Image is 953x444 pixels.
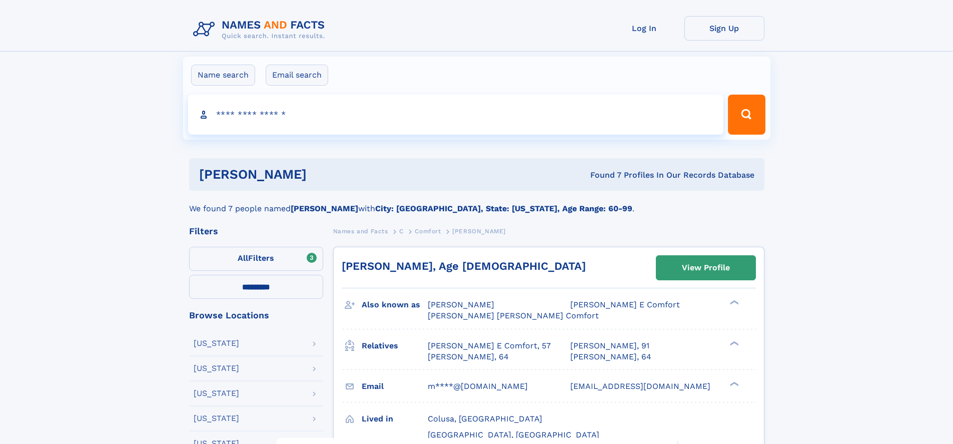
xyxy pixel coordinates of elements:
[266,65,328,86] label: Email search
[570,340,649,351] a: [PERSON_NAME], 91
[375,204,632,213] b: City: [GEOGRAPHIC_DATA], State: [US_STATE], Age Range: 60-99
[362,378,428,395] h3: Email
[428,311,599,320] span: [PERSON_NAME] [PERSON_NAME] Comfort
[728,95,765,135] button: Search Button
[399,225,404,237] a: C
[189,191,764,215] div: We found 7 people named with .
[199,168,449,181] h1: [PERSON_NAME]
[448,170,754,181] div: Found 7 Profiles In Our Records Database
[189,247,323,271] label: Filters
[238,253,248,263] span: All
[656,256,755,280] a: View Profile
[682,256,730,279] div: View Profile
[452,228,506,235] span: [PERSON_NAME]
[189,16,333,43] img: Logo Names and Facts
[189,227,323,236] div: Filters
[428,351,509,362] a: [PERSON_NAME], 64
[191,65,255,86] label: Name search
[604,16,684,41] a: Log In
[727,340,739,346] div: ❯
[727,299,739,306] div: ❯
[399,228,404,235] span: C
[428,430,599,439] span: [GEOGRAPHIC_DATA], [GEOGRAPHIC_DATA]
[362,337,428,354] h3: Relatives
[428,340,551,351] a: [PERSON_NAME] E Comfort, 57
[194,389,239,397] div: [US_STATE]
[194,364,239,372] div: [US_STATE]
[194,414,239,422] div: [US_STATE]
[570,351,651,362] a: [PERSON_NAME], 64
[342,260,586,272] a: [PERSON_NAME], Age [DEMOGRAPHIC_DATA]
[727,380,739,387] div: ❯
[362,296,428,313] h3: Also known as
[570,381,710,391] span: [EMAIL_ADDRESS][DOMAIN_NAME]
[188,95,724,135] input: search input
[428,414,542,423] span: Colusa, [GEOGRAPHIC_DATA]
[189,311,323,320] div: Browse Locations
[291,204,358,213] b: [PERSON_NAME]
[428,300,494,309] span: [PERSON_NAME]
[333,225,388,237] a: Names and Facts
[415,225,441,237] a: Comfort
[570,300,680,309] span: [PERSON_NAME] E Comfort
[684,16,764,41] a: Sign Up
[194,339,239,347] div: [US_STATE]
[362,410,428,427] h3: Lived in
[415,228,441,235] span: Comfort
